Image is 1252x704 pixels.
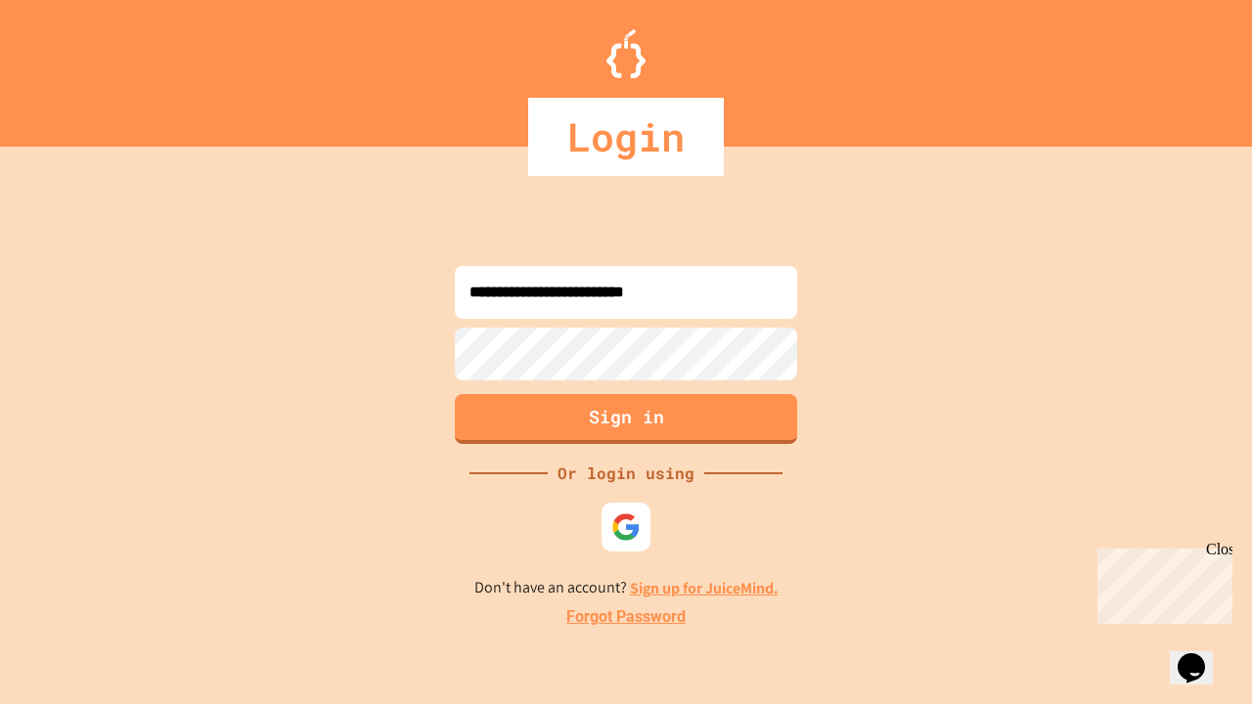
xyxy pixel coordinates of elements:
button: Sign in [455,394,797,444]
div: Or login using [548,462,704,485]
div: Chat with us now!Close [8,8,135,124]
p: Don't have an account? [474,576,779,600]
iframe: chat widget [1090,541,1232,624]
img: google-icon.svg [611,512,641,542]
a: Sign up for JuiceMind. [630,578,779,598]
iframe: chat widget [1170,626,1232,684]
a: Forgot Password [566,605,686,629]
div: Login [528,98,724,176]
img: Logo.svg [606,29,646,78]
